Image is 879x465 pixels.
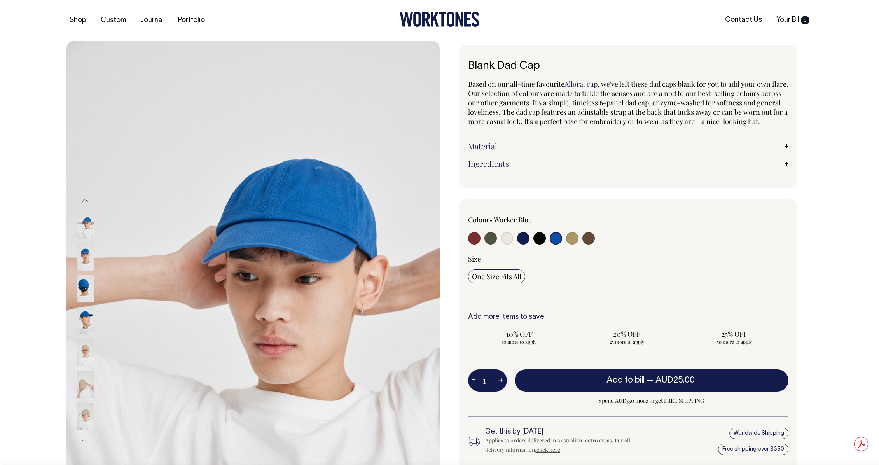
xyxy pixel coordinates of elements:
h6: Get this by [DATE] [485,428,643,436]
span: 25% OFF [687,329,782,339]
span: Spend AUD350 more to get FREE SHIPPING [515,396,788,406]
a: Journal [137,14,167,27]
div: Applies to orders delivered in Australian metro areas. For all delivery information, . [485,436,643,455]
button: Previous [79,192,91,209]
div: Size [468,254,788,264]
input: 20% OFF 25 more to apply [575,327,678,347]
img: washed-khaki [77,371,94,398]
span: One Size Fits All [472,272,521,281]
span: 25 more to apply [579,339,675,345]
a: Contact Us [722,14,765,26]
span: Add to bill [606,376,645,384]
span: 50 more to apply [687,339,782,345]
a: Your Bill0 [773,14,813,26]
span: 10 more to apply [472,339,567,345]
div: Colour [468,215,596,224]
span: Based on our all-time favourite [468,79,564,89]
button: Add to bill —AUD25.00 [515,369,788,391]
button: + [495,373,507,388]
span: AUD25.00 [655,376,695,384]
a: Shop [66,14,89,27]
span: • [489,215,493,224]
h6: Add more items to save [468,313,788,321]
h1: Blank Dad Cap [468,60,788,72]
a: Ingredients [468,159,788,168]
span: — [647,376,697,384]
img: washed-khaki [77,403,94,430]
img: washed-khaki [77,339,94,366]
a: Allora! cap [564,79,598,89]
img: worker-blue [77,212,94,239]
a: Portfolio [175,14,208,27]
input: One Size Fits All [468,269,525,283]
span: 0 [801,16,809,24]
span: , we've left these dad caps blank for you to add your own flare. Our selection of colours are mad... [468,79,788,126]
input: 10% OFF 10 more to apply [468,327,571,347]
img: worker-blue [77,307,94,334]
img: worker-blue [77,243,94,271]
button: - [468,373,479,388]
a: Material [468,142,788,151]
span: 10% OFF [472,329,567,339]
button: Next [79,432,91,450]
label: Worker Blue [494,215,532,224]
input: 25% OFF 50 more to apply [683,327,786,347]
a: Custom [98,14,129,27]
span: 20% OFF [579,329,675,339]
img: worker-blue [77,275,94,302]
a: click here [536,446,560,453]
